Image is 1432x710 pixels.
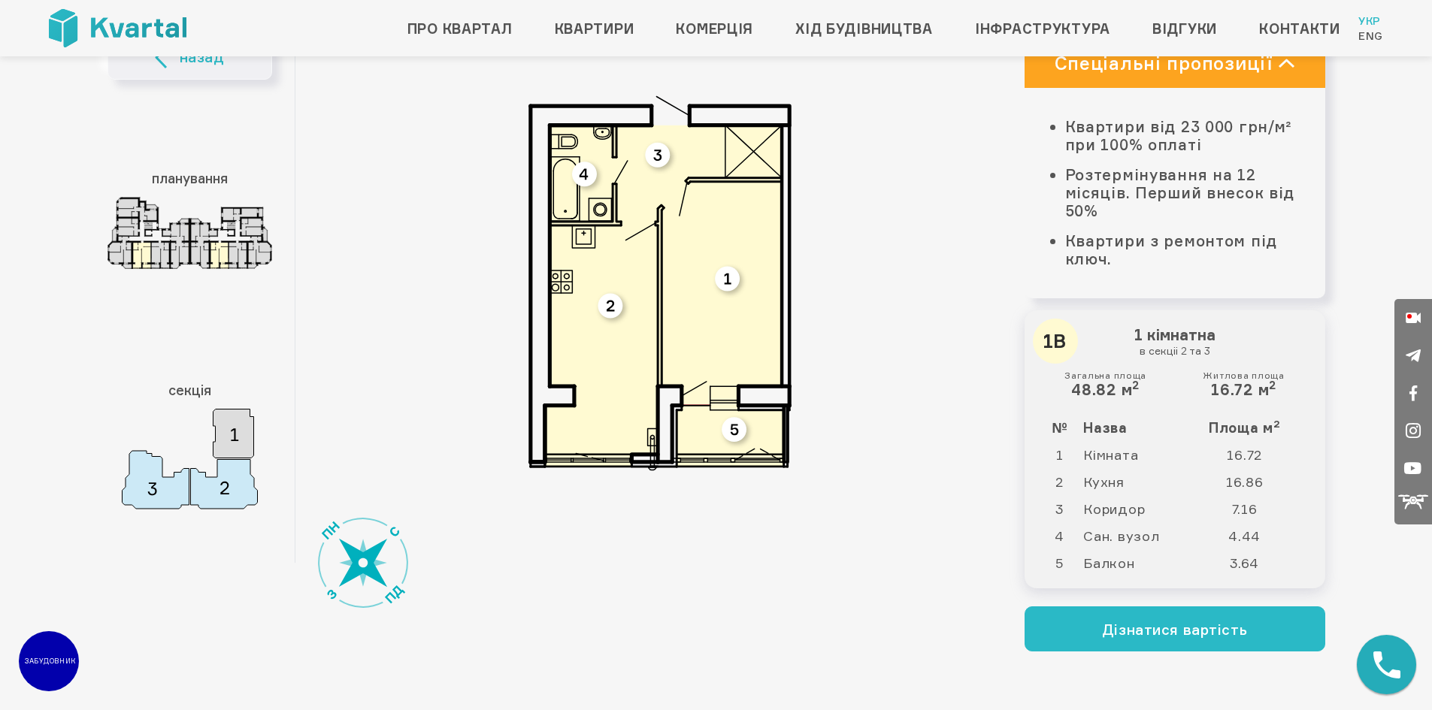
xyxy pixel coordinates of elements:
[1191,495,1313,522] td: 7.16
[1037,495,1083,522] td: 3
[1273,418,1281,430] sup: 2
[1191,522,1313,549] td: 4.44
[1152,17,1217,41] a: Відгуки
[1191,441,1313,468] td: 16.72
[107,163,272,193] h3: планування
[1037,522,1083,549] td: 4
[1082,441,1191,468] td: Кімната
[1037,322,1313,361] h3: 1 кімнатна
[1082,414,1191,441] th: Назва
[1082,468,1191,495] td: Кухня
[795,17,933,41] a: Хід будівництва
[1191,468,1313,495] td: 16.86
[1203,370,1284,381] small: Житлова площа
[1358,29,1383,44] a: Eng
[1259,17,1340,41] a: Контакти
[25,657,76,665] text: ЗАБУДОВНИК
[1037,441,1083,468] td: 1
[1191,414,1313,441] th: Площа м
[107,375,272,405] h3: секція
[1037,468,1083,495] td: 2
[1025,39,1325,88] a: Спеціальні пропозиції
[1037,549,1083,576] td: 5
[1064,370,1146,381] small: Загальна площа
[107,34,272,80] button: назад
[1358,14,1383,29] a: Укр
[180,46,225,68] span: назад
[1132,378,1140,392] sup: 2
[1064,370,1146,399] div: 48.82 м
[407,17,513,41] a: Про квартал
[1065,118,1295,154] li: Квартири від 23 000 грн/м² при 100% оплаті
[1037,414,1083,441] th: №
[19,631,79,691] a: ЗАБУДОВНИК
[1082,549,1191,576] td: Балкон
[1040,344,1309,358] small: в секціі 2 та 3
[1082,495,1191,522] td: Коридор
[1065,232,1295,268] li: Квартири з ремонтом під ключ.
[1191,549,1313,576] td: 3.64
[975,17,1110,41] a: Інфраструктура
[676,17,753,41] a: Комерція
[1065,166,1295,220] li: Розтермінування на 12 місяців. Перший внесок від 50%
[1269,378,1276,392] sup: 2
[1033,319,1078,364] div: 1В
[555,17,634,41] a: Квартири
[49,9,186,47] img: Kvartal
[1025,606,1325,651] button: Дізнатися вартість
[453,95,867,471] img: Квартира 1В
[1203,370,1284,399] div: 16.72 м
[1082,522,1191,549] td: Сан. вузол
